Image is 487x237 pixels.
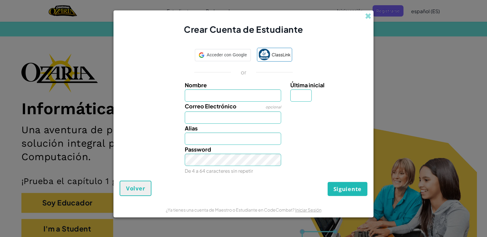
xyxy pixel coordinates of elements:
span: Crear Cuenta de Estudiante [184,24,303,35]
a: Iniciar Sesión [295,207,322,213]
span: Alias [185,125,198,132]
small: De 4 a 64 caracteres sin repetir [185,168,253,174]
span: Nombre [185,81,207,88]
button: Siguiente [328,182,367,196]
span: Correo Electrónico [185,103,236,110]
span: opcional [266,105,281,109]
div: Acceder con Google [195,49,251,61]
span: Volver [126,185,145,192]
span: Siguiente [333,185,362,193]
span: Acceder con Google [207,51,247,59]
span: Password [185,146,211,153]
p: or [241,69,247,76]
img: classlink-logo-small.png [258,49,270,60]
button: Volver [120,181,151,196]
span: Última inicial [290,81,325,88]
span: ClassLink [272,50,291,59]
span: ¿Ya tienes una cuenta de Maestro o Estudiante en CodeCombat? [166,207,295,213]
